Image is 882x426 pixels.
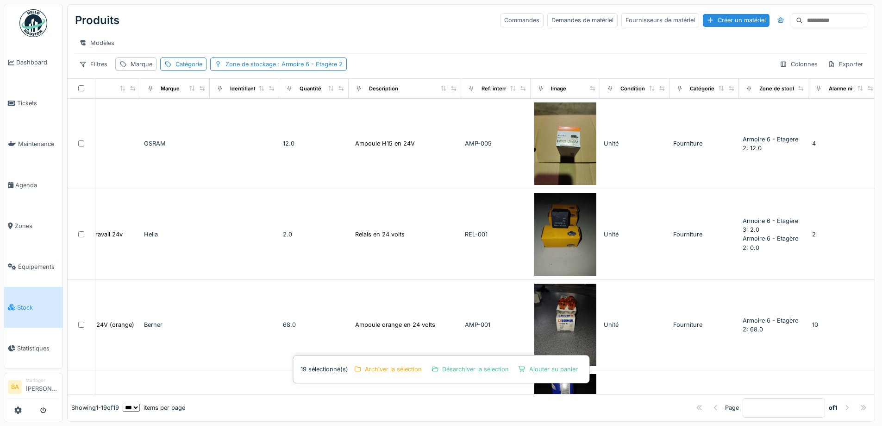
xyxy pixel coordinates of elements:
div: Conditionnement [620,85,664,93]
a: Agenda [4,165,63,205]
div: Zone de stockage [225,60,343,69]
strong: of 1 [829,403,838,412]
div: Page [725,403,739,412]
span: Maintenance [18,140,59,148]
div: Commandes [500,13,544,27]
li: BA [8,380,22,394]
span: Dashboard [16,58,59,67]
a: Maintenance [4,124,63,165]
div: Manager [25,377,59,384]
div: Zone de stockage [759,85,805,93]
a: Zones [4,205,63,246]
span: : Armoire 6 - Etagère 2 [276,61,343,68]
div: REL-001 [465,230,527,239]
div: Marque [161,85,180,93]
img: Relais courant de travail 24v [534,193,596,276]
div: Fourniture [673,230,735,239]
div: 2 [812,230,874,239]
div: Ampoule H15 en 24V [355,139,415,148]
div: Modèles [75,36,119,50]
span: Armoire 6 - Etagère 2: 12.0 [743,136,798,152]
span: Agenda [15,181,59,190]
div: Identifiant interne [230,85,275,93]
div: Catégorie [690,85,714,93]
a: Statistiques [4,328,63,369]
div: Ref. interne [482,85,511,93]
div: Unité [604,320,666,329]
div: items per page [123,403,185,412]
span: Équipements [18,262,59,271]
a: Dashboard [4,42,63,83]
div: Showing 1 - 19 of 19 [71,403,119,412]
div: Créer un matériel [703,14,769,26]
span: Tickets [17,99,59,108]
div: 68.0 [283,320,345,329]
a: BA Manager[PERSON_NAME] [8,377,59,399]
div: Description [369,85,398,93]
div: Unité [604,230,666,239]
div: 10 [812,320,874,329]
div: Image [551,85,566,93]
img: Ampoule - H15 [534,102,596,185]
div: Fourniture [673,320,735,329]
a: Tickets [4,83,63,124]
div: 19 sélectionné(s) [293,355,589,383]
div: Fourniture [673,139,735,148]
div: Fournisseurs de matériel [621,13,699,27]
div: Relais en 24 volts [355,230,405,239]
div: Produits [75,8,119,32]
div: Ampoule orange en 24 volts [355,320,435,329]
span: Zones [15,222,59,230]
div: Désarchiver la sélection [427,363,513,375]
div: Catégorie [175,60,202,69]
span: Armoire 6 - Etagère 2: 68.0 [743,317,798,333]
span: Stock [17,303,59,312]
div: 2.0 [283,230,345,239]
img: Ampoule - PY21W 24V (orange) [534,284,596,367]
span: Armoire 6 - Etagère 2: 0.0 [743,235,798,251]
a: Équipements [4,246,63,287]
div: Filtres [75,57,112,71]
div: 12.0 [283,139,345,148]
div: Quantité [300,85,321,93]
div: Archiver la sélection [350,363,425,375]
div: 4 [812,139,874,148]
img: Badge_color-CXgf-gQk.svg [19,9,47,37]
div: Colonnes [776,57,822,71]
span: Statistiques [17,344,59,353]
div: AMP-005 [465,139,527,148]
div: AMP-001 [465,320,527,329]
a: Stock [4,287,63,328]
div: Exporter [824,57,867,71]
div: Unité [604,139,666,148]
div: Ajouter au panier [514,363,582,375]
div: Demandes de matériel [547,13,618,27]
span: Armoire 6 - Étagère 3: 2.0 [743,217,798,233]
div: Marque [131,60,152,69]
li: [PERSON_NAME] [25,377,59,397]
div: Berner [144,320,206,329]
div: Alarme niveau bas [829,85,875,93]
div: Hella [144,230,206,239]
div: OSRAM [144,139,206,148]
